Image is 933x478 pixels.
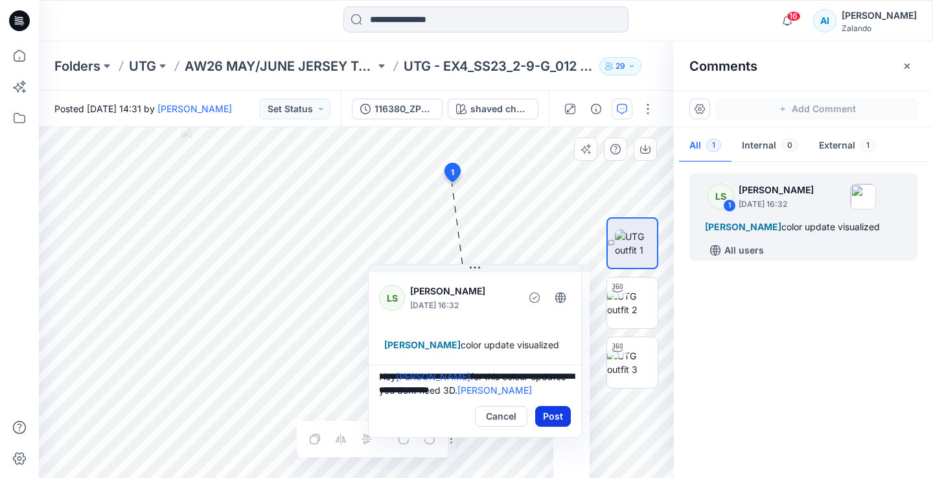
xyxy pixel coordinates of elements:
[54,57,100,75] a: Folders
[448,99,538,119] button: shaved chocolate
[809,130,886,163] button: External
[787,11,801,21] span: 16
[384,339,461,350] span: [PERSON_NAME]
[842,8,917,23] div: [PERSON_NAME]
[599,57,641,75] button: 29
[708,184,733,209] div: LS
[813,9,836,32] div: AI
[724,243,764,258] p: All users
[404,57,594,75] p: UTG - EX4_SS23_2-9-G_012 / 116380
[157,103,232,114] a: [PERSON_NAME]
[451,167,454,178] span: 1
[54,102,232,115] span: Posted [DATE] 14:31 by
[615,230,657,257] img: UTG outfit 1
[607,349,658,376] img: UTG outfit 3
[129,57,156,75] a: UTG
[706,139,721,152] span: 1
[723,199,736,212] div: 1
[739,198,814,211] p: [DATE] 16:32
[616,59,625,73] p: 29
[739,182,814,198] p: [PERSON_NAME]
[607,289,658,317] img: UTG outfit 2
[842,23,917,33] div: Zalando
[475,406,527,427] button: Cancel
[535,406,571,427] button: Post
[860,139,875,152] span: 1
[689,58,757,74] h2: Comments
[352,99,443,119] button: 116380_ZPL_PROD
[715,99,917,119] button: Add Comment
[374,102,434,116] div: 116380_ZPL_PROD
[410,299,516,312] p: [DATE] 16:32
[410,283,516,299] p: [PERSON_NAME]
[705,221,781,232] span: [PERSON_NAME]
[781,139,798,152] span: 0
[586,99,606,119] button: Details
[705,240,769,261] button: All users
[185,57,375,75] a: AW26 MAY/JUNE JERSEY TOPS
[379,285,405,311] div: LS
[470,102,530,116] div: shaved chocolate
[679,130,731,163] button: All
[379,333,571,357] div: color update visualized
[705,219,902,235] div: color update visualized
[731,130,809,163] button: Internal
